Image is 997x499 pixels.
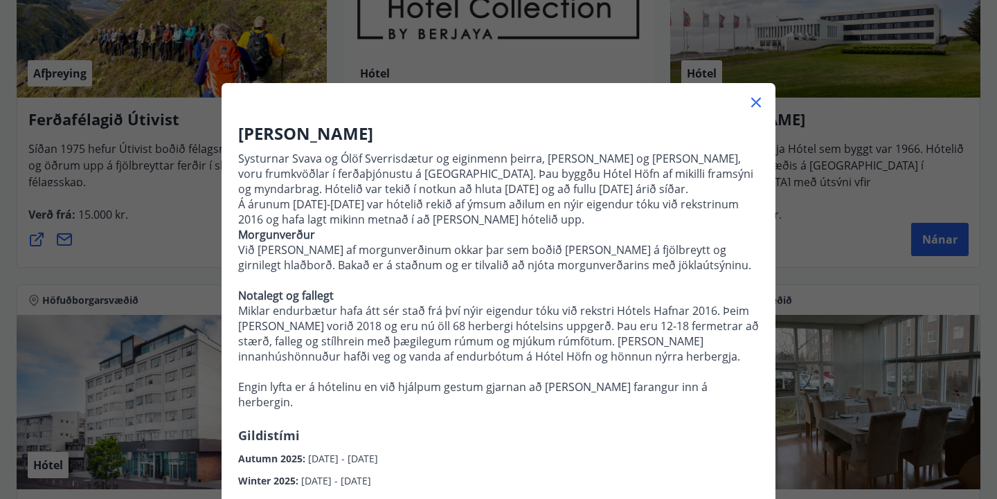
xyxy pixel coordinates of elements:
[238,474,301,487] span: Winter 2025 :
[238,227,315,242] strong: Morgunverður
[238,452,308,465] span: Autumn 2025 :
[301,474,371,487] span: [DATE] - [DATE]
[238,151,759,227] p: Systurnar Svava og Ólöf Sverrisdætur og eiginmenn þeirra, [PERSON_NAME] og [PERSON_NAME], voru fr...
[308,452,378,465] span: [DATE] - [DATE]
[238,227,759,410] p: Við [PERSON_NAME] af morgunverðinum okkar þar sem boðið [PERSON_NAME] á fjölbreytt og girnilegt h...
[238,427,300,444] span: Gildistími
[238,122,759,145] h3: [PERSON_NAME]
[238,288,334,303] strong: Notalegt og fallegt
